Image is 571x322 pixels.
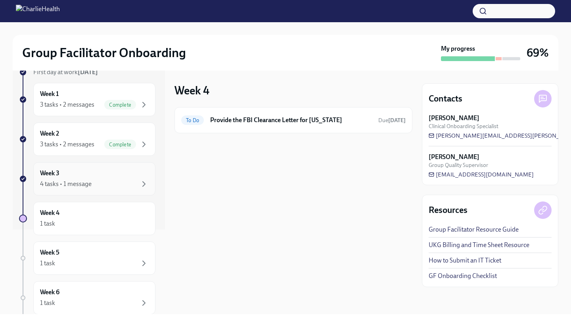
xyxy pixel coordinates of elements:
span: Group Quality Supervisor [429,161,488,169]
div: 3 tasks • 2 messages [40,140,94,149]
span: Complete [104,142,136,148]
div: 1 task [40,299,55,307]
h2: Group Facilitator Onboarding [22,45,186,61]
strong: [PERSON_NAME] [429,114,479,123]
h6: Week 1 [40,90,59,98]
a: Week 13 tasks • 2 messagesComplete [19,83,155,116]
a: Week 51 task [19,241,155,275]
span: September 23rd, 2025 10:00 [378,117,406,124]
h6: Provide the FBI Clearance Letter for [US_STATE] [210,116,372,125]
strong: [DATE] [388,117,406,124]
div: 1 task [40,219,55,228]
span: First day at work [33,68,98,76]
h4: Resources [429,204,468,216]
div: 3 tasks • 2 messages [40,100,94,109]
img: CharlieHealth [16,5,60,17]
h3: Week 4 [174,83,209,98]
a: To DoProvide the FBI Clearance Letter for [US_STATE]Due[DATE] [181,114,406,126]
strong: [PERSON_NAME] [429,153,479,161]
h6: Week 4 [40,209,59,217]
h3: 69% [527,46,549,60]
div: 4 tasks • 1 message [40,180,92,188]
span: Clinical Onboarding Specialist [429,123,498,130]
span: Due [378,117,406,124]
h6: Week 3 [40,169,59,178]
a: Group Facilitator Resource Guide [429,225,519,234]
h4: Contacts [429,93,462,105]
a: How to Submit an IT Ticket [429,256,501,265]
a: Week 34 tasks • 1 message [19,162,155,195]
h6: Week 5 [40,248,59,257]
span: To Do [181,117,204,123]
h6: Week 2 [40,129,59,138]
h6: Week 6 [40,288,59,297]
a: UKG Billing and Time Sheet Resource [429,241,529,249]
strong: My progress [441,44,475,53]
strong: [DATE] [78,68,98,76]
div: 1 task [40,259,55,268]
a: Week 41 task [19,202,155,235]
a: First day at work[DATE] [19,68,155,77]
a: Week 61 task [19,281,155,314]
a: GF Onboarding Checklist [429,272,497,280]
a: Week 23 tasks • 2 messagesComplete [19,123,155,156]
a: [EMAIL_ADDRESS][DOMAIN_NAME] [429,171,534,178]
span: Complete [104,102,136,108]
